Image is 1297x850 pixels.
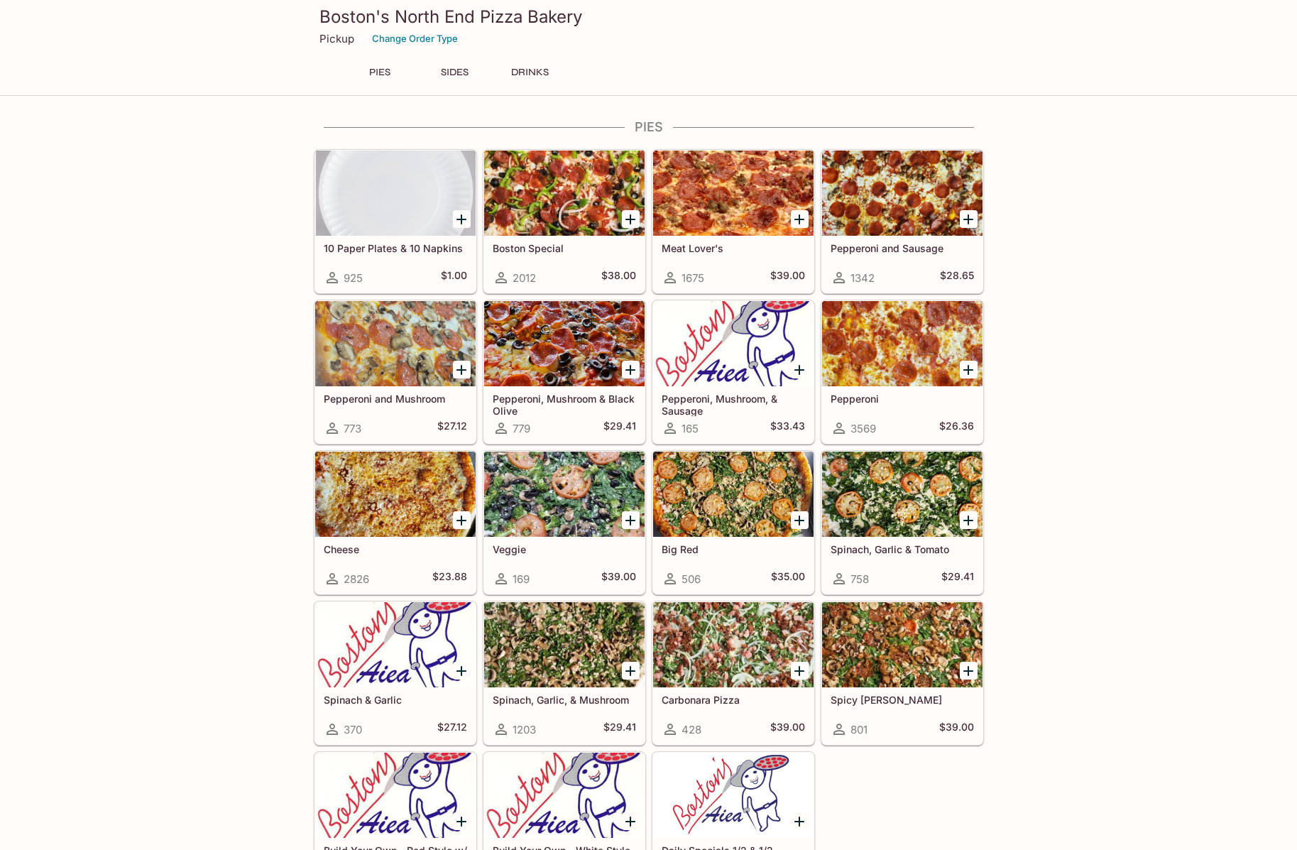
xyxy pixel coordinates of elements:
[314,300,476,444] a: Pepperoni and Mushroom773$27.12
[493,543,636,555] h5: Veggie
[441,269,467,286] h5: $1.00
[682,572,701,586] span: 506
[483,601,645,745] a: Spinach, Garlic, & Mushroom1203$29.41
[484,753,645,838] div: Build Your Own - White Style w/ Cheese
[940,269,974,286] h5: $28.65
[791,511,809,529] button: Add Big Red
[344,572,369,586] span: 2826
[653,602,814,687] div: Carbonara Pizza
[513,723,536,736] span: 1203
[484,301,645,386] div: Pepperoni, Mushroom & Black Olive
[821,451,983,594] a: Spinach, Garlic & Tomato758$29.41
[483,451,645,594] a: Veggie169$39.00
[513,422,530,435] span: 779
[437,420,467,437] h5: $27.12
[960,210,978,228] button: Add Pepperoni and Sausage
[622,511,640,529] button: Add Veggie
[822,151,983,236] div: Pepperoni and Sausage
[770,420,805,437] h5: $33.43
[324,543,467,555] h5: Cheese
[939,420,974,437] h5: $26.36
[366,28,464,50] button: Change Order Type
[831,543,974,555] h5: Spinach, Garlic & Tomato
[314,451,476,594] a: Cheese2826$23.88
[831,393,974,405] h5: Pepperoni
[315,301,476,386] div: Pepperoni and Mushroom
[850,422,876,435] span: 3569
[314,601,476,745] a: Spinach & Garlic370$27.12
[484,602,645,687] div: Spinach, Garlic, & Mushroom
[319,32,354,45] p: Pickup
[315,452,476,537] div: Cheese
[344,271,363,285] span: 925
[770,721,805,738] h5: $39.00
[791,210,809,228] button: Add Meat Lover's
[324,694,467,706] h5: Spinach & Garlic
[484,452,645,537] div: Veggie
[314,119,984,135] h4: PIES
[603,721,636,738] h5: $29.41
[423,62,487,82] button: SIDES
[831,242,974,254] h5: Pepperoni and Sausage
[437,721,467,738] h5: $27.12
[822,452,983,537] div: Spinach, Garlic & Tomato
[622,662,640,680] button: Add Spinach, Garlic, & Mushroom
[622,812,640,830] button: Add Build Your Own - White Style w/ Cheese
[652,601,814,745] a: Carbonara Pizza428$39.00
[513,271,536,285] span: 2012
[453,210,471,228] button: Add 10 Paper Plates & 10 Napkins
[453,662,471,680] button: Add Spinach & Garlic
[344,422,361,435] span: 773
[652,451,814,594] a: Big Red506$35.00
[315,753,476,838] div: Build Your Own - Red Style w/ Cheese
[653,452,814,537] div: Big Red
[432,570,467,587] h5: $23.88
[653,753,814,838] div: Daily Specials 1/2 & 1/2 Combo
[822,602,983,687] div: Spicy Jenny
[960,662,978,680] button: Add Spicy Jenny
[348,62,412,82] button: PIES
[484,151,645,236] div: Boston Special
[791,812,809,830] button: Add Daily Specials 1/2 & 1/2 Combo
[453,511,471,529] button: Add Cheese
[960,361,978,378] button: Add Pepperoni
[850,723,868,736] span: 801
[314,150,476,293] a: 10 Paper Plates & 10 Napkins925$1.00
[498,62,562,82] button: DRINKS
[315,151,476,236] div: 10 Paper Plates & 10 Napkins
[682,723,701,736] span: 428
[601,570,636,587] h5: $39.00
[324,393,467,405] h5: Pepperoni and Mushroom
[941,570,974,587] h5: $29.41
[682,271,704,285] span: 1675
[483,150,645,293] a: Boston Special2012$38.00
[939,721,974,738] h5: $39.00
[513,572,530,586] span: 169
[653,151,814,236] div: Meat Lover's
[652,150,814,293] a: Meat Lover's1675$39.00
[319,6,978,28] h3: Boston's North End Pizza Bakery
[822,301,983,386] div: Pepperoni
[770,269,805,286] h5: $39.00
[821,601,983,745] a: Spicy [PERSON_NAME]801$39.00
[652,300,814,444] a: Pepperoni, Mushroom, & Sausage165$33.43
[662,242,805,254] h5: Meat Lover's
[324,242,467,254] h5: 10 Paper Plates & 10 Napkins
[791,361,809,378] button: Add Pepperoni, Mushroom, & Sausage
[622,210,640,228] button: Add Boston Special
[493,242,636,254] h5: Boston Special
[603,420,636,437] h5: $29.41
[821,300,983,444] a: Pepperoni3569$26.36
[662,393,805,416] h5: Pepperoni, Mushroom, & Sausage
[682,422,699,435] span: 165
[850,271,875,285] span: 1342
[493,694,636,706] h5: Spinach, Garlic, & Mushroom
[344,723,362,736] span: 370
[791,662,809,680] button: Add Carbonara Pizza
[483,300,645,444] a: Pepperoni, Mushroom & Black Olive779$29.41
[315,602,476,687] div: Spinach & Garlic
[831,694,974,706] h5: Spicy [PERSON_NAME]
[821,150,983,293] a: Pepperoni and Sausage1342$28.65
[662,694,805,706] h5: Carbonara Pizza
[960,511,978,529] button: Add Spinach, Garlic & Tomato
